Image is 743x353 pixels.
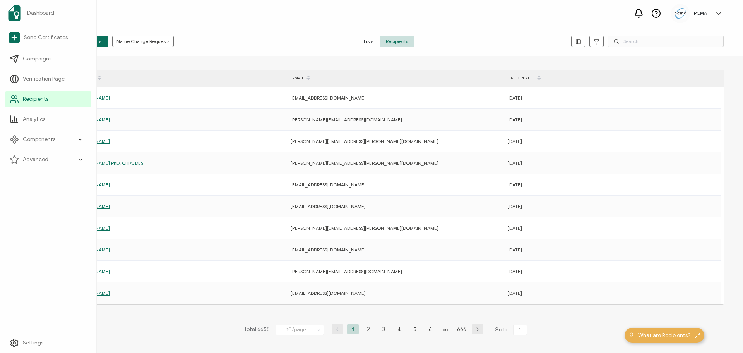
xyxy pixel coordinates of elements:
[5,112,91,127] a: Analytics
[425,324,436,334] li: 6
[495,324,529,335] span: Go to
[291,95,366,101] span: [EMAIL_ADDRESS][DOMAIN_NAME]
[291,182,366,188] span: [EMAIL_ADDRESS][DOMAIN_NAME]
[508,95,522,101] span: [DATE]
[508,160,522,166] span: [DATE]
[287,72,504,85] div: E-MAIL
[378,324,390,334] li: 3
[291,117,402,122] span: [PERSON_NAME][EMAIL_ADDRESS][DOMAIN_NAME]
[5,91,91,107] a: Recipients
[508,182,522,188] span: [DATE]
[508,269,522,274] span: [DATE]
[347,324,359,334] li: 1
[5,2,91,24] a: Dashboard
[23,136,55,143] span: Components
[695,332,700,338] img: minimize-icon.svg
[23,75,65,83] span: Verification Page
[291,290,366,296] span: [EMAIL_ADDRESS][DOMAIN_NAME]
[70,72,287,85] div: FULL NAME
[291,269,402,274] span: [PERSON_NAME][EMAIL_ADDRESS][DOMAIN_NAME]
[380,36,414,47] span: Recipients
[508,117,522,122] span: [DATE]
[291,160,438,166] span: [PERSON_NAME][EMAIL_ADDRESS][PERSON_NAME][DOMAIN_NAME]
[74,160,143,166] span: [PERSON_NAME] PhD, CHIA, DES
[508,225,522,231] span: [DATE]
[291,225,438,231] span: [PERSON_NAME][EMAIL_ADDRESS][PERSON_NAME][DOMAIN_NAME]
[394,324,405,334] li: 4
[116,39,169,44] span: Name Change Requests
[5,71,91,87] a: Verification Page
[291,138,438,144] span: [PERSON_NAME][EMAIL_ADDRESS][PERSON_NAME][DOMAIN_NAME]
[23,156,48,164] span: Advanced
[244,324,270,335] span: Total 6658
[8,5,21,21] img: sertifier-logomark-colored.svg
[508,138,522,144] span: [DATE]
[455,324,468,334] li: 666
[409,324,421,334] li: 5
[291,203,366,209] span: [EMAIL_ADDRESS][DOMAIN_NAME]
[608,36,724,47] input: Search
[508,290,522,296] span: [DATE]
[508,203,522,209] span: [DATE]
[23,115,45,123] span: Analytics
[5,335,91,351] a: Settings
[704,316,743,353] iframe: Chat Widget
[508,247,522,253] span: [DATE]
[291,247,366,253] span: [EMAIL_ADDRESS][DOMAIN_NAME]
[23,95,48,103] span: Recipients
[23,55,51,63] span: Campaigns
[675,8,686,19] img: 5c892e8a-a8c9-4ab0-b501-e22bba25706e.jpg
[363,324,374,334] li: 2
[694,10,707,16] h5: PCMA
[23,339,43,347] span: Settings
[358,36,380,47] span: Lists
[5,29,91,46] a: Send Certificates
[276,325,324,335] input: Select
[638,331,691,339] span: What are Recipients?
[504,72,721,85] div: DATE CREATED
[24,34,68,41] span: Send Certificates
[112,36,174,47] button: Name Change Requests
[5,51,91,67] a: Campaigns
[27,9,54,17] span: Dashboard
